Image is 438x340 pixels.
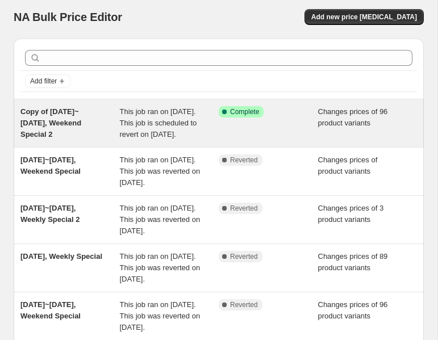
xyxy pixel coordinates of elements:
[318,204,384,224] span: Changes prices of 3 product variants
[311,12,417,22] span: Add new price [MEDICAL_DATA]
[20,156,81,175] span: [DATE]~[DATE], Weekend Special
[120,156,201,187] span: This job ran on [DATE]. This job was reverted on [DATE].
[14,11,122,23] span: NA Bulk Price Editor
[120,107,197,138] span: This job ran on [DATE]. This job is scheduled to revert on [DATE].
[120,252,201,283] span: This job ran on [DATE]. This job was reverted on [DATE].
[230,300,258,309] span: Reverted
[20,252,102,261] span: [DATE], Weekly Special
[230,107,259,116] span: Complete
[230,156,258,165] span: Reverted
[304,9,424,25] button: Add new price [MEDICAL_DATA]
[230,204,258,213] span: Reverted
[20,204,80,224] span: [DATE]~[DATE], Weekly Special 2
[318,252,388,272] span: Changes prices of 89 product variants
[230,252,258,261] span: Reverted
[30,77,57,86] span: Add filter
[318,107,388,127] span: Changes prices of 96 product variants
[25,74,70,88] button: Add filter
[120,300,201,331] span: This job ran on [DATE]. This job was reverted on [DATE].
[120,204,201,235] span: This job ran on [DATE]. This job was reverted on [DATE].
[20,300,81,320] span: [DATE]~[DATE], Weekend Special
[318,156,378,175] span: Changes prices of product variants
[20,107,81,138] span: Copy of [DATE]~[DATE], Weekend Special 2
[318,300,388,320] span: Changes prices of 96 product variants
